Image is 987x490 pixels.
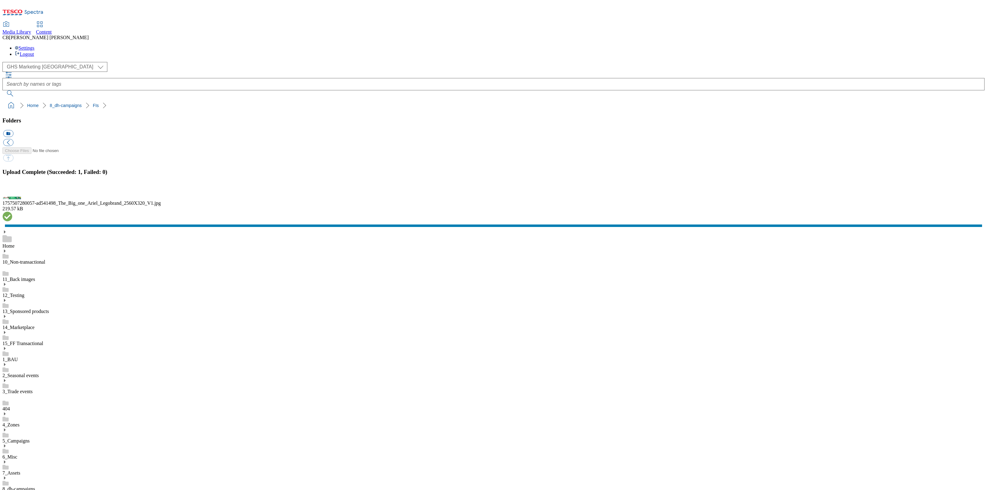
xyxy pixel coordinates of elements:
[2,341,43,346] a: 15_FF Transactional
[9,35,89,40] span: [PERSON_NAME] [PERSON_NAME]
[2,325,35,330] a: 14_Marketplace
[2,373,39,378] a: 2_Seasonal events
[2,100,985,111] nav: breadcrumb
[2,35,9,40] span: CB
[2,277,35,282] a: 11_Back images
[2,309,49,314] a: 13_Sponsored products
[2,357,18,362] a: 1_BAU
[27,103,39,108] a: Home
[2,422,19,427] a: 4_Zones
[93,103,99,108] a: FIs
[2,470,20,476] a: 7_Assets
[2,206,985,212] div: 219.57 kB
[36,22,52,35] a: Content
[6,101,16,110] a: home
[2,197,21,199] img: preview
[2,406,10,411] a: 404
[2,169,985,175] h3: Upload Complete (Succeeded: 1, Failed: 0)
[2,243,14,249] a: Home
[36,29,52,35] span: Content
[2,438,30,443] a: 5_Campaigns
[2,200,985,206] div: 1757507280057-ad541498_The_Big_one_Ariel_Legobrand_2560X320_V1.jpg
[15,45,35,51] a: Settings
[2,22,31,35] a: Media Library
[2,454,17,459] a: 6_Misc
[2,389,33,394] a: 3_Trade events
[2,117,985,124] h3: Folders
[15,51,34,57] a: Logout
[2,78,985,90] input: Search by names or tags
[2,29,31,35] span: Media Library
[2,259,45,265] a: 10_Non-transactional
[50,103,82,108] a: 8_dh-campaigns
[2,293,24,298] a: 12_Testing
